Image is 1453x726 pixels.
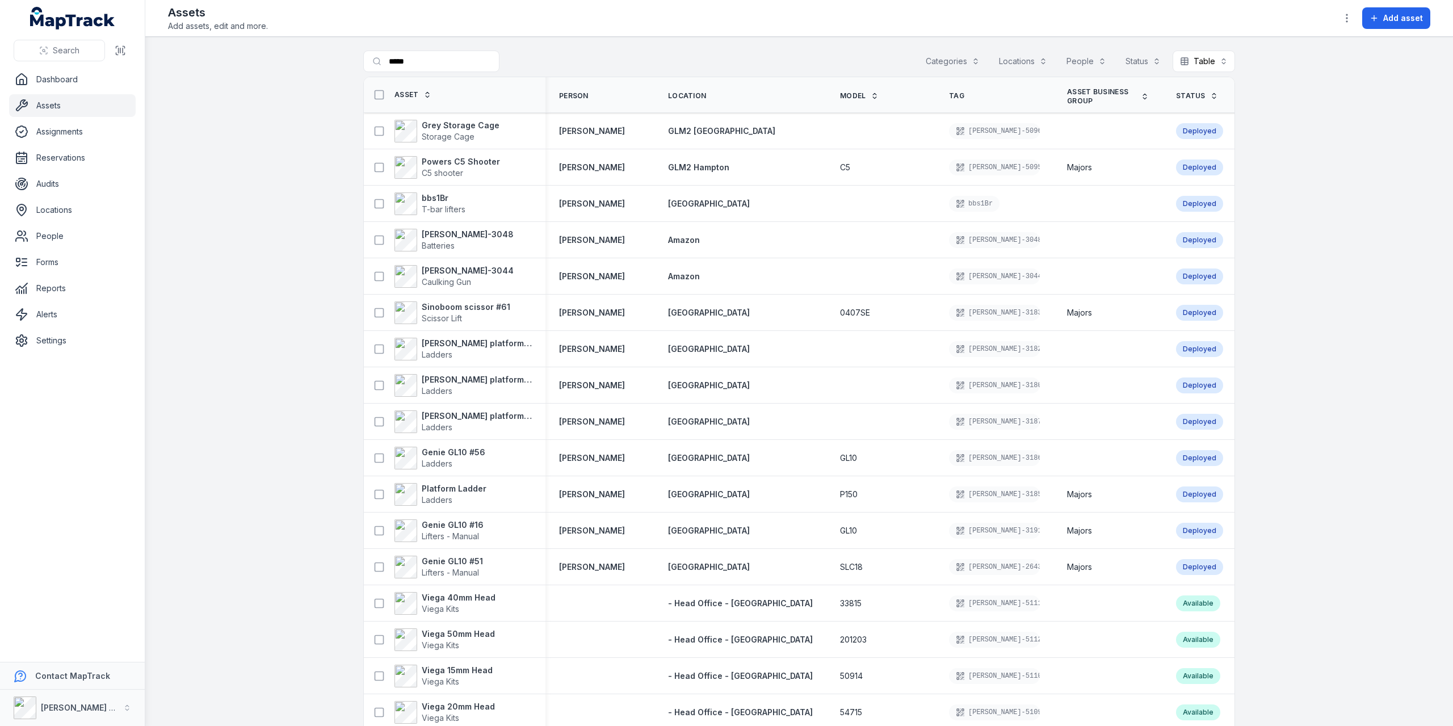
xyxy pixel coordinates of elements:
span: Search [53,45,79,56]
a: - Head Office - [GEOGRAPHIC_DATA] [668,707,813,718]
h2: Assets [168,5,268,20]
button: Table [1173,51,1235,72]
a: Genie GL10 #51Lifters - Manual [394,556,483,578]
strong: Grey Storage Cage [422,120,499,131]
button: Add asset [1362,7,1430,29]
span: 54715 [840,707,862,718]
strong: [PERSON_NAME] platform ladder [422,338,532,349]
span: Amazon [668,235,700,245]
span: Asset [394,90,419,99]
a: Viega 20mm HeadViega Kits [394,701,495,724]
a: Reservations [9,146,136,169]
span: Ladders [422,495,452,505]
div: [PERSON_NAME]-5109 [949,704,1040,720]
strong: Sinoboom scissor #61 [422,301,510,313]
span: Majors [1067,489,1092,500]
a: [PERSON_NAME] platform ladderLadders [394,410,532,433]
div: Available [1176,668,1220,684]
a: [PERSON_NAME] [559,162,625,173]
span: Ladders [422,350,452,359]
a: GLM2 [GEOGRAPHIC_DATA] [668,125,775,137]
a: MapTrack [30,7,115,30]
div: Deployed [1176,414,1223,430]
a: [PERSON_NAME] platform ladderLadders [394,338,532,360]
strong: [PERSON_NAME] platform ladder [422,410,532,422]
span: Add asset [1383,12,1423,24]
span: SLC18 [840,561,863,573]
strong: Genie GL10 #16 [422,519,484,531]
a: Assignments [9,120,136,143]
span: Majors [1067,307,1092,318]
strong: Viega 40mm Head [422,592,495,603]
a: Alerts [9,303,136,326]
span: - Head Office - [GEOGRAPHIC_DATA] [668,671,813,681]
span: 50914 [840,670,863,682]
a: Assets [9,94,136,117]
strong: Viega 20mm Head [422,701,495,712]
span: [GEOGRAPHIC_DATA] [668,489,750,499]
div: [PERSON_NAME]-3187 [949,414,1040,430]
span: Viega Kits [422,640,459,650]
div: Deployed [1176,486,1223,502]
span: [GEOGRAPHIC_DATA] [668,380,750,390]
a: Genie GL10 #56Ladders [394,447,485,469]
strong: [PERSON_NAME] [559,234,625,246]
strong: Platform Ladder [422,483,486,494]
a: [GEOGRAPHIC_DATA] [668,452,750,464]
span: C5 [840,162,850,173]
a: [GEOGRAPHIC_DATA] [668,380,750,391]
strong: Viega 50mm Head [422,628,495,640]
strong: Contact MapTrack [35,671,110,681]
a: [PERSON_NAME] [559,125,625,137]
a: Platform LadderLadders [394,483,486,506]
a: Status [1176,91,1218,100]
div: [PERSON_NAME]-5112 [949,632,1040,648]
a: [PERSON_NAME] [559,380,625,391]
span: P150 [840,489,858,500]
a: [PERSON_NAME] platform ladderLadders [394,374,532,397]
span: [GEOGRAPHIC_DATA] [668,199,750,208]
strong: [PERSON_NAME]-3048 [422,229,514,240]
strong: [PERSON_NAME] platform ladder [422,374,532,385]
span: GL10 [840,525,857,536]
span: Scissor Lift [422,313,462,323]
button: Locations [992,51,1055,72]
a: Audits [9,173,136,195]
a: [PERSON_NAME] [559,416,625,427]
a: Reports [9,277,136,300]
div: Deployed [1176,268,1223,284]
span: C5 shooter [422,168,463,178]
div: Deployed [1176,559,1223,575]
a: Viega 15mm HeadViega Kits [394,665,493,687]
div: [PERSON_NAME]-3191 [949,523,1040,539]
span: Asset Business Group [1067,87,1136,106]
span: Majors [1067,561,1092,573]
span: Majors [1067,525,1092,536]
strong: Viega 15mm Head [422,665,493,676]
span: Storage Cage [422,132,474,141]
a: [PERSON_NAME] [559,307,625,318]
div: Deployed [1176,232,1223,248]
a: [PERSON_NAME]-3044Caulking Gun [394,265,514,288]
div: [PERSON_NAME]-5095 [949,160,1040,175]
span: GLM2 [GEOGRAPHIC_DATA] [668,126,775,136]
a: Asset Business Group [1067,87,1149,106]
a: Model [840,91,879,100]
strong: Genie GL10 #51 [422,556,483,567]
a: Grey Storage CageStorage Cage [394,120,499,142]
a: Dashboard [9,68,136,91]
a: [GEOGRAPHIC_DATA] [668,561,750,573]
strong: [PERSON_NAME] [559,525,625,536]
div: [PERSON_NAME]-5096 [949,123,1040,139]
a: [GEOGRAPHIC_DATA] [668,525,750,536]
span: Location [668,91,706,100]
a: [PERSON_NAME] [559,561,625,573]
button: Status [1118,51,1168,72]
div: Deployed [1176,196,1223,212]
span: Caulking Gun [422,277,471,287]
a: [PERSON_NAME] [559,343,625,355]
a: [GEOGRAPHIC_DATA] [668,489,750,500]
a: bbs1BrT-bar lifters [394,192,465,215]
